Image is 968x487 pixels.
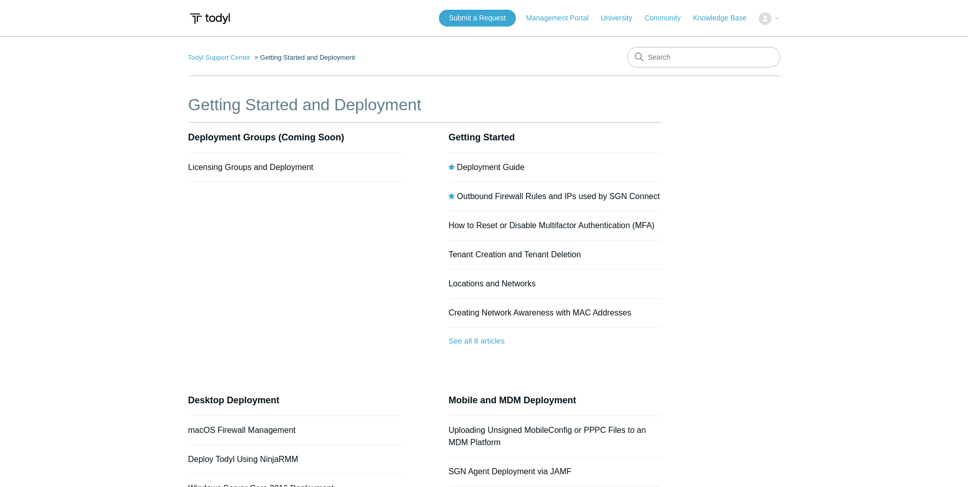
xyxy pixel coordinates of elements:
a: Deploy Todyl Using NinjaRMM [188,455,299,464]
input: Search [627,47,780,67]
svg: Promoted article [449,193,455,199]
a: How to Reset or Disable Multifactor Authentication (MFA) [449,221,655,230]
svg: Promoted article [449,164,455,170]
a: Todyl Support Center [188,54,251,61]
a: Deployment Guide [457,163,525,172]
a: See all 8 articles [449,328,662,355]
a: Getting Started [449,132,515,142]
a: Licensing Groups and Deployment [188,163,313,172]
a: SGN Agent Deployment via JAMF [449,467,572,476]
a: Tenant Creation and Tenant Deletion [449,250,581,259]
a: Outbound Firewall Rules and IPs used by SGN Connect [457,192,660,201]
a: Knowledge Base [693,13,757,23]
a: Submit a Request [439,10,516,27]
a: Locations and Networks [449,279,536,288]
a: Desktop Deployment [188,395,280,405]
a: University [601,13,642,23]
a: Uploading Unsigned MobileConfig or PPPC Files to an MDM Platform [449,426,646,447]
li: Todyl Support Center [188,54,253,61]
a: macOS Firewall Management [188,426,296,434]
h1: Getting Started and Deployment [188,92,662,117]
a: Community [644,13,691,23]
a: Management Portal [526,13,599,23]
img: Todyl Support Center Help Center home page [188,9,232,28]
a: Mobile and MDM Deployment [449,395,576,405]
li: Getting Started and Deployment [252,54,355,61]
a: Creating Network Awareness with MAC Addresses [449,308,631,317]
a: Deployment Groups (Coming Soon) [188,132,344,142]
